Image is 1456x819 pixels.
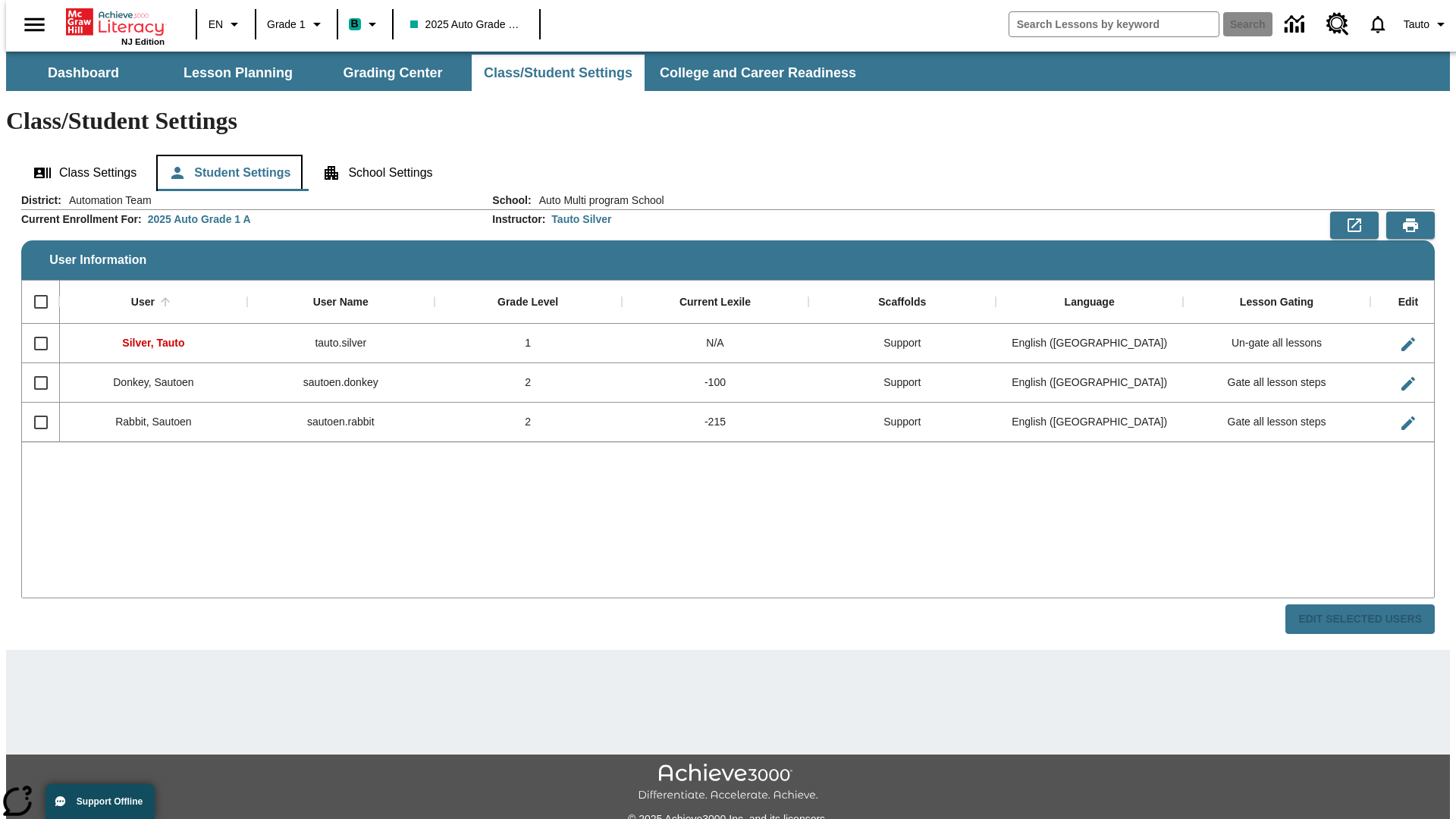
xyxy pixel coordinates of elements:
[247,363,435,403] div: sautoen.donkey
[21,213,142,226] h2: Current Enrollment For :
[1386,212,1435,239] button: Print Preview
[622,403,809,442] div: -215
[648,55,868,91] button: College and Career Readiness
[638,764,818,802] img: Achieve3000 Differentiate Accelerate Achieve
[6,107,1450,135] h1: Class/Student Settings
[492,194,531,207] h2: School :
[261,11,332,38] button: Grade: Grade 1, Select a grade
[1330,212,1379,239] button: Export to CSV
[996,363,1183,403] div: English (US)
[1065,296,1115,309] div: Language
[343,11,388,38] button: Boost Class color is teal. Change class color
[156,155,303,191] button: Student Settings
[497,296,558,309] div: Grade Level
[679,296,751,309] div: Current Lexile
[808,363,996,403] div: Support
[472,55,645,91] button: Class/Student Settings
[410,17,522,33] span: 2025 Auto Grade 1 A
[122,337,184,349] span: Silver, Tauto
[351,14,359,33] span: B
[1183,324,1370,363] div: Un-gate all lessons
[492,213,545,226] h2: Instructor :
[1183,363,1370,403] div: Gate all lesson steps
[808,324,996,363] div: Support
[1276,4,1317,45] a: Data Center
[12,2,57,47] button: Open side menu
[996,403,1183,442] div: English (US)
[61,193,152,208] span: Automation Team
[435,403,622,442] div: 2
[113,376,193,388] span: Donkey, Sautoen
[1393,408,1423,438] button: Edit User
[115,416,191,428] span: Rabbit, Sautoen
[551,212,611,227] div: Tauto Silver
[66,5,165,46] div: Home
[1393,329,1423,359] button: Edit User
[148,212,251,227] div: 2025 Auto Grade 1 A
[1404,17,1429,33] span: Tauto
[435,363,622,403] div: 2
[21,193,1435,635] div: User Information
[66,7,165,37] a: Home
[317,55,469,91] button: Grading Center
[247,403,435,442] div: sautoen.rabbit
[1317,4,1358,45] a: Resource Center, Will open in new tab
[247,324,435,363] div: tauto.silver
[878,296,926,309] div: Scaffolds
[622,324,809,363] div: N/A
[49,253,146,267] span: User Information
[532,193,664,208] span: Auto Multi program School
[21,155,149,191] button: Class Settings
[1393,369,1423,399] button: Edit User
[131,296,155,309] div: User
[622,363,809,403] div: -100
[1009,12,1219,36] input: search field
[1398,11,1456,38] button: Profile/Settings
[209,17,223,33] span: EN
[313,296,369,309] div: User Name
[77,796,143,807] span: Support Offline
[202,11,250,38] button: Language: EN, Select a language
[267,17,306,33] span: Grade 1
[21,194,61,207] h2: District :
[1358,5,1398,44] a: Notifications
[121,37,165,46] span: NJ Edition
[310,155,444,191] button: School Settings
[6,55,870,91] div: SubNavbar
[162,55,314,91] button: Lesson Planning
[1240,296,1313,309] div: Lesson Gating
[435,324,622,363] div: 1
[8,55,159,91] button: Dashboard
[21,155,1435,191] div: Class/Student Settings
[808,403,996,442] div: Support
[1398,296,1418,309] div: Edit
[6,52,1450,91] div: SubNavbar
[1183,403,1370,442] div: Gate all lesson steps
[996,324,1183,363] div: English (US)
[45,784,155,819] button: Support Offline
